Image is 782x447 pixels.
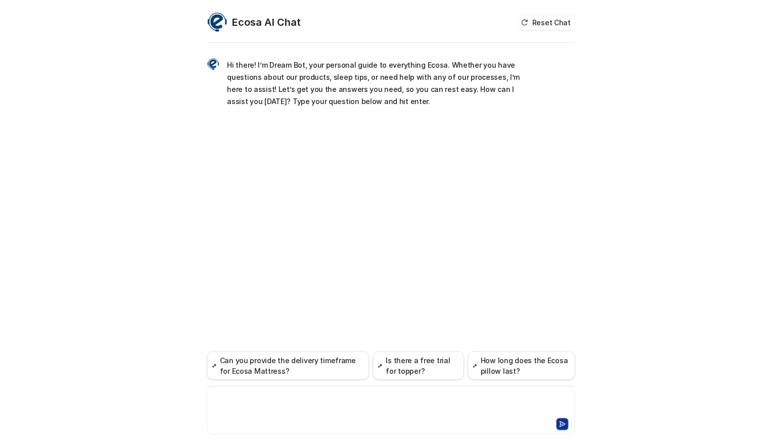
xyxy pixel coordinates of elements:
[207,352,370,380] button: Can you provide the delivery timeframe for Ecosa Mattress?
[518,15,575,30] button: Reset Chat
[207,58,219,70] img: Widget
[207,12,227,32] img: Widget
[233,15,301,29] h2: Ecosa AI Chat
[468,352,575,380] button: How long does the Ecosa pillow last?
[227,59,523,108] p: Hi there! I’m Dream Bot, your personal guide to everything Ecosa. Whether you have questions abou...
[373,352,464,380] button: Is there a free trial for topper?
